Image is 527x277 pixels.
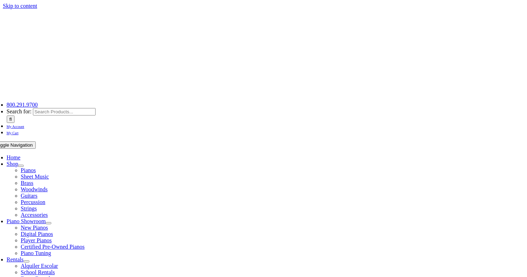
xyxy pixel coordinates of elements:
a: Woodwinds [21,186,48,192]
a: Certified Pre-Owned Pianos [21,244,85,250]
a: Percussion [21,199,45,205]
a: Brass [21,180,34,186]
span: My Account [7,125,24,129]
a: My Account [7,123,24,129]
a: Strings [21,205,37,211]
span: Search for: [7,108,32,114]
a: Skip to content [3,3,37,9]
a: Pianos [21,167,36,173]
a: Accessories [21,212,48,218]
span: My Cart [7,131,19,135]
a: Digital Pianos [21,231,53,237]
a: 800.291.9700 [7,102,38,108]
a: Rentals [7,256,24,262]
input: Search Products... [33,108,96,115]
a: Player Pianos [21,237,52,243]
a: Sheet Music [21,174,49,180]
a: Alquiler Escolar [21,263,58,269]
a: Shop [7,161,18,167]
a: My Cart [7,129,19,135]
a: Piano Tuning [21,250,51,256]
button: Open submenu of Rentals [24,260,29,262]
a: Guitars [21,193,38,199]
a: School Rentals [21,269,55,275]
a: Piano Showroom [7,218,46,224]
button: Open submenu of Piano Showroom [46,222,51,224]
button: Open submenu of Shop [18,165,24,167]
a: Home [7,154,21,160]
a: New Pianos [21,225,48,231]
input: Search [7,115,15,123]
